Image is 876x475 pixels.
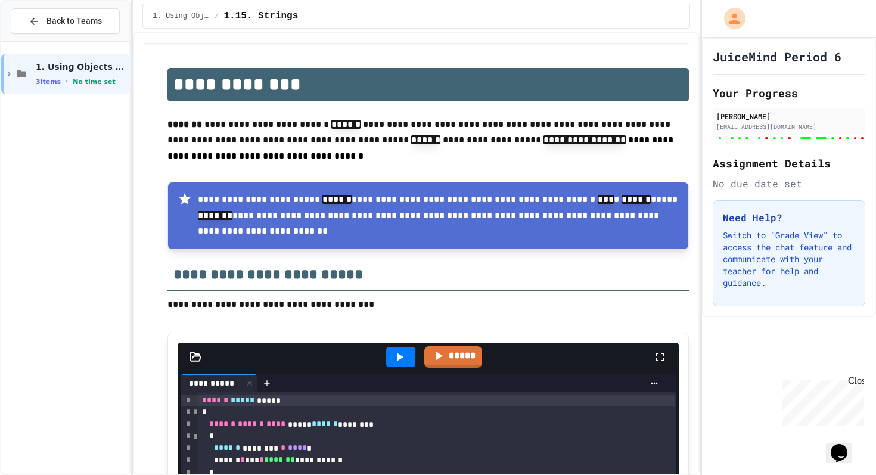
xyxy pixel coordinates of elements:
div: Chat with us now!Close [5,5,82,76]
div: No due date set [713,176,865,191]
button: Back to Teams [11,8,120,34]
div: [PERSON_NAME] [716,111,862,122]
span: Back to Teams [46,15,102,27]
div: My Account [712,5,748,32]
span: • [66,77,68,86]
h2: Assignment Details [713,155,865,172]
span: 1. Using Objects and Methods [153,11,210,21]
iframe: chat widget [777,375,864,426]
span: / [215,11,219,21]
div: [EMAIL_ADDRESS][DOMAIN_NAME] [716,122,862,131]
span: 1. Using Objects and Methods [36,61,127,72]
p: Switch to "Grade View" to access the chat feature and communicate with your teacher for help and ... [723,229,855,289]
span: No time set [73,78,116,86]
iframe: chat widget [826,427,864,463]
h1: JuiceMind Period 6 [713,48,841,65]
h3: Need Help? [723,210,855,225]
h2: Your Progress [713,85,865,101]
span: 1.15. Strings [224,9,299,23]
span: 3 items [36,78,61,86]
